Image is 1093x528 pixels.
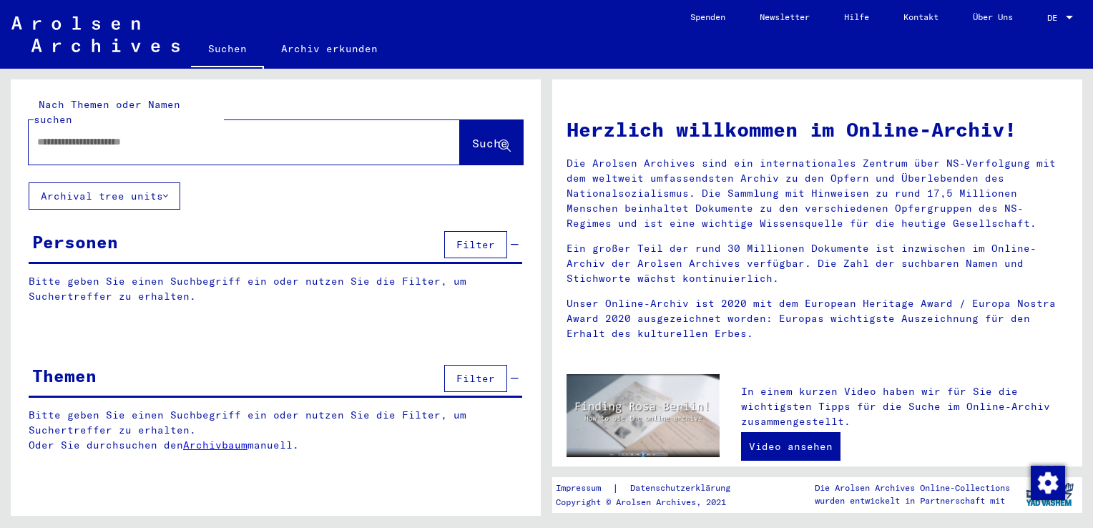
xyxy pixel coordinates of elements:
p: Bitte geben Sie einen Suchbegriff ein oder nutzen Sie die Filter, um Suchertreffer zu erhalten. O... [29,408,523,453]
img: Arolsen_neg.svg [11,16,180,52]
button: Filter [444,365,507,392]
button: Filter [444,231,507,258]
span: DE [1047,13,1063,23]
span: Filter [456,238,495,251]
span: Suche [472,136,508,150]
div: | [556,481,748,496]
p: Bitte geben Sie einen Suchbegriff ein oder nutzen Sie die Filter, um Suchertreffer zu erhalten. [29,274,522,304]
a: Impressum [556,481,612,496]
h1: Herzlich willkommen im Online-Archiv! [567,114,1068,145]
p: Copyright © Arolsen Archives, 2021 [556,496,748,509]
div: Themen [32,363,97,388]
p: wurden entwickelt in Partnerschaft mit [815,494,1010,507]
img: yv_logo.png [1023,476,1077,512]
p: Unser Online-Archiv ist 2020 mit dem European Heritage Award / Europa Nostra Award 2020 ausgezeic... [567,296,1068,341]
a: Datenschutzerklärung [619,481,748,496]
a: Video ansehen [741,432,840,461]
p: In einem kurzen Video haben wir für Sie die wichtigsten Tipps für die Suche im Online-Archiv zusa... [741,384,1068,429]
a: Suchen [191,31,264,69]
div: Personen [32,229,118,255]
img: Zustimmung ändern [1031,466,1065,500]
span: Filter [456,372,495,385]
p: Ein großer Teil der rund 30 Millionen Dokumente ist inzwischen im Online-Archiv der Arolsen Archi... [567,241,1068,286]
img: video.jpg [567,374,720,457]
button: Archival tree units [29,182,180,210]
p: Die Arolsen Archives sind ein internationales Zentrum über NS-Verfolgung mit dem weltweit umfasse... [567,156,1068,231]
a: Archivbaum [183,439,247,451]
p: Die Arolsen Archives Online-Collections [815,481,1010,494]
a: Archiv erkunden [264,31,395,66]
button: Suche [460,120,523,165]
mat-label: Nach Themen oder Namen suchen [34,98,180,126]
